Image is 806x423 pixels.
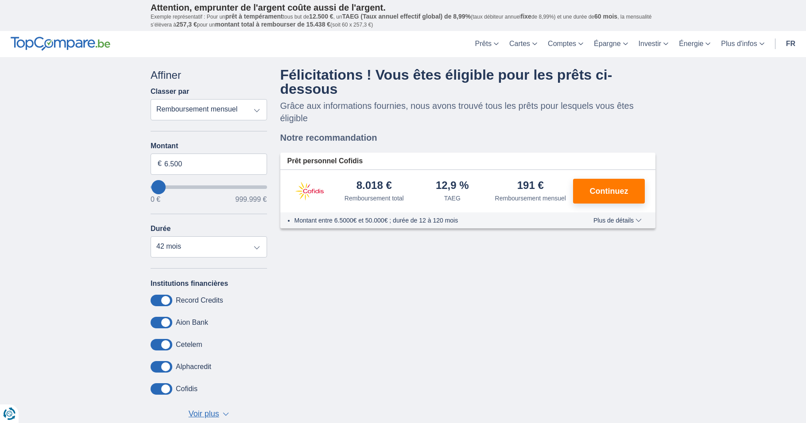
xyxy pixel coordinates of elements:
button: Continuez [573,179,645,204]
div: Affiner [151,68,267,83]
div: 191 € [517,180,544,192]
img: pret personnel Cofidis [287,180,332,202]
div: 8.018 € [356,180,392,192]
span: montant total à rembourser de 15.438 € [215,21,330,28]
a: Plus d'infos [716,31,769,57]
span: 257,3 € [176,21,197,28]
label: Durée [151,225,170,233]
p: Grâce aux informations fournies, nous avons trouvé tous les prêts pour lesquels vous êtes éligible [280,100,656,124]
a: fr [781,31,801,57]
input: wantToBorrow [151,185,267,189]
div: Remboursement total [345,194,404,203]
label: Cetelem [176,341,202,349]
label: Alphacredit [176,363,211,371]
h4: Félicitations ! Vous êtes éligible pour les prêts ci-dessous [280,68,656,96]
a: Énergie [674,31,716,57]
p: Attention, emprunter de l'argent coûte aussi de l'argent. [151,2,655,13]
span: prêt à tempérament [225,13,283,20]
a: Comptes [542,31,589,57]
li: Montant entre 6.5000€ et 50.000€ ; durée de 12 à 120 mois [294,216,568,225]
div: Remboursement mensuel [495,194,566,203]
span: 0 € [151,196,160,203]
span: 60 mois [594,13,617,20]
span: ▼ [223,412,229,416]
a: Prêts [470,31,504,57]
span: Voir plus [189,408,219,420]
div: 12,9 % [436,180,469,192]
label: Classer par [151,88,189,96]
img: TopCompare [11,37,110,51]
label: Aion Bank [176,319,208,327]
label: Record Credits [176,296,223,304]
span: 12.500 € [309,13,333,20]
label: Cofidis [176,385,198,393]
span: € [158,159,162,169]
button: Plus de détails [587,217,648,224]
p: Exemple représentatif : Pour un tous but de , un (taux débiteur annuel de 8,99%) et une durée de ... [151,13,655,29]
a: Cartes [504,31,542,57]
a: Épargne [589,31,633,57]
div: TAEG [444,194,461,203]
span: Prêt personnel Cofidis [287,156,363,166]
span: TAEG (Taux annuel effectif global) de 8,99% [342,13,471,20]
label: Institutions financières [151,280,228,288]
span: fixe [521,13,531,20]
button: Voir plus ▼ [186,408,232,420]
span: 999.999 € [235,196,267,203]
label: Montant [151,142,267,150]
span: Continuez [590,187,628,195]
a: Investir [633,31,674,57]
span: Plus de détails [593,217,642,223]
